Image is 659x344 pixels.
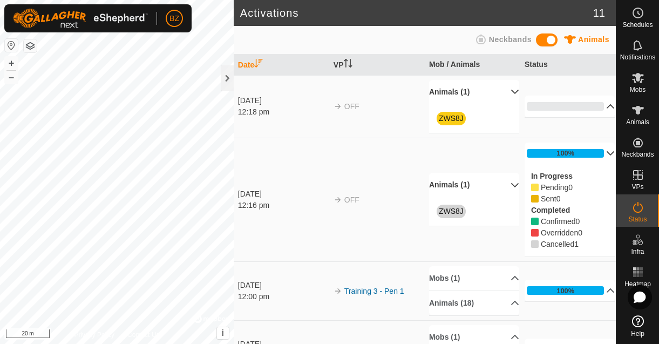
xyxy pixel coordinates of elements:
[541,183,568,192] span: Pending
[234,55,329,76] th: Date
[531,229,539,237] i: 0 Overridden
[238,291,328,302] div: 12:00 pm
[334,287,342,295] img: arrow
[344,195,359,204] span: OFF
[344,60,352,69] p-sorticon: Activate to sort
[527,149,604,158] div: 100%
[525,280,615,301] p-accordion-header: 100%
[127,330,159,340] a: Contact Us
[628,216,647,222] span: Status
[578,35,609,44] span: Animals
[574,240,579,248] span: Cancelled
[489,35,532,44] span: Neckbands
[238,95,328,106] div: [DATE]
[429,197,519,226] p-accordion-content: Animals (1)
[169,13,179,24] span: BZ
[240,6,593,19] h2: Activations
[631,330,644,337] span: Help
[24,39,37,52] button: Map Layers
[429,104,519,133] p-accordion-content: Animals (1)
[631,248,644,255] span: Infra
[525,143,615,164] p-accordion-header: 100%
[238,188,328,200] div: [DATE]
[593,5,605,21] span: 11
[5,57,18,70] button: +
[527,286,604,295] div: 100%
[556,286,574,296] div: 100%
[556,194,561,203] span: Sent
[217,327,229,339] button: i
[531,240,539,248] i: 1 Cancelled 78734,
[238,280,328,291] div: [DATE]
[631,184,643,190] span: VPs
[541,240,574,248] span: Cancelled
[520,55,616,76] th: Status
[5,39,18,52] button: Reset Map
[531,195,539,203] i: 0 Sent
[531,184,539,191] i: 0 Pending
[344,102,359,111] span: OFF
[531,206,570,214] label: Completed
[620,54,655,60] span: Notifications
[222,328,224,338] span: i
[254,60,263,69] p-sorticon: Activate to sort
[576,217,580,226] span: Confirmed
[525,96,615,117] p-accordion-header: 0%
[439,114,464,123] a: ZWS8J
[541,194,556,203] span: Pending
[334,195,342,204] img: arrow
[425,55,520,76] th: Mob / Animals
[621,151,654,158] span: Neckbands
[531,218,539,225] i: 0 Confirmed
[556,148,574,158] div: 100%
[626,119,649,125] span: Animals
[429,173,519,197] p-accordion-header: Animals (1)
[13,9,148,28] img: Gallagher Logo
[329,55,425,76] th: VP
[630,86,646,93] span: Mobs
[525,164,615,257] p-accordion-content: 100%
[74,330,114,340] a: Privacy Policy
[578,228,582,237] span: Overridden
[5,71,18,84] button: –
[238,200,328,211] div: 12:16 pm
[622,22,653,28] span: Schedules
[527,102,604,111] div: 0%
[616,311,659,341] a: Help
[531,172,573,180] label: In Progress
[238,106,328,118] div: 12:18 pm
[541,228,578,237] span: Overridden
[334,102,342,111] img: arrow
[344,287,404,295] a: Training 3 - Pen 1
[429,266,519,291] p-accordion-header: Mobs (1)
[439,207,464,215] a: ZWS8J
[429,80,519,104] p-accordion-header: Animals (1)
[568,183,573,192] span: Pending
[429,291,519,315] p-accordion-header: Animals (18)
[624,281,651,287] span: Heatmap
[541,217,576,226] span: Confirmed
